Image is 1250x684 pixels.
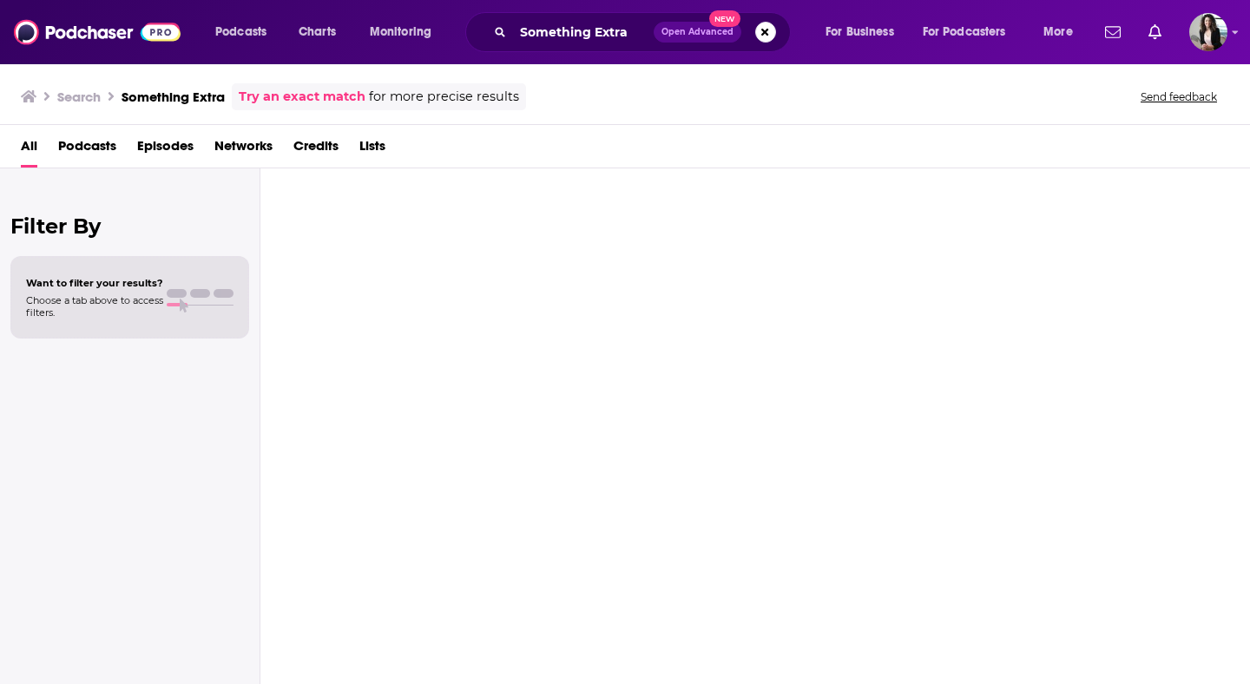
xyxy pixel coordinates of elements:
img: Podchaser - Follow, Share and Rate Podcasts [14,16,181,49]
button: open menu [1031,18,1095,46]
span: Monitoring [370,20,431,44]
span: for more precise results [369,87,519,107]
span: Choose a tab above to access filters. [26,294,163,319]
a: Networks [214,132,273,168]
h2: Filter By [10,214,249,239]
button: open menu [203,18,289,46]
span: New [709,10,740,27]
a: All [21,132,37,168]
span: Logged in as ElizabethCole [1189,13,1227,51]
a: Credits [293,132,339,168]
button: open menu [358,18,454,46]
h3: Search [57,89,101,105]
span: Open Advanced [661,28,734,36]
a: Show notifications dropdown [1098,17,1128,47]
span: More [1043,20,1073,44]
span: Want to filter your results? [26,277,163,289]
a: Charts [287,18,346,46]
button: Send feedback [1135,89,1222,104]
a: Lists [359,132,385,168]
button: Open AdvancedNew [654,22,741,43]
a: Show notifications dropdown [1141,17,1168,47]
span: For Business [826,20,894,44]
span: Podcasts [215,20,266,44]
div: Search podcasts, credits, & more... [482,12,807,52]
h3: Something Extra [122,89,225,105]
span: For Podcasters [923,20,1006,44]
a: Podcasts [58,132,116,168]
button: open menu [911,18,1031,46]
button: Show profile menu [1189,13,1227,51]
a: Try an exact match [239,87,365,107]
button: open menu [813,18,916,46]
span: Charts [299,20,336,44]
a: Episodes [137,132,194,168]
input: Search podcasts, credits, & more... [513,18,654,46]
img: User Profile [1189,13,1227,51]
